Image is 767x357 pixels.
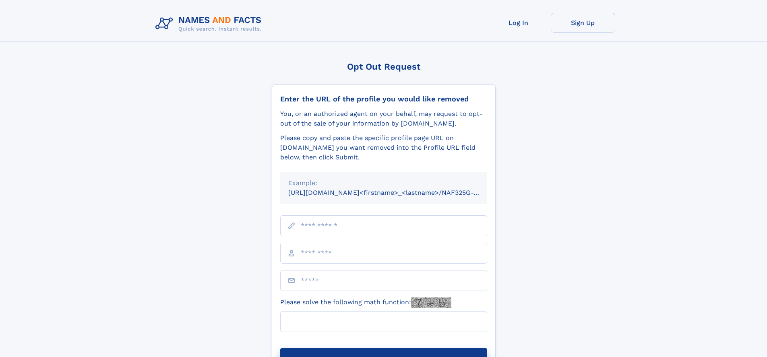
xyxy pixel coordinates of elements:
[280,297,451,308] label: Please solve the following math function:
[288,189,502,196] small: [URL][DOMAIN_NAME]<firstname>_<lastname>/NAF325G-xxxxxxxx
[551,13,615,33] a: Sign Up
[280,95,487,103] div: Enter the URL of the profile you would like removed
[288,178,479,188] div: Example:
[486,13,551,33] a: Log In
[272,62,496,72] div: Opt Out Request
[280,109,487,128] div: You, or an authorized agent on your behalf, may request to opt-out of the sale of your informatio...
[280,133,487,162] div: Please copy and paste the specific profile page URL on [DOMAIN_NAME] you want removed into the Pr...
[152,13,268,35] img: Logo Names and Facts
